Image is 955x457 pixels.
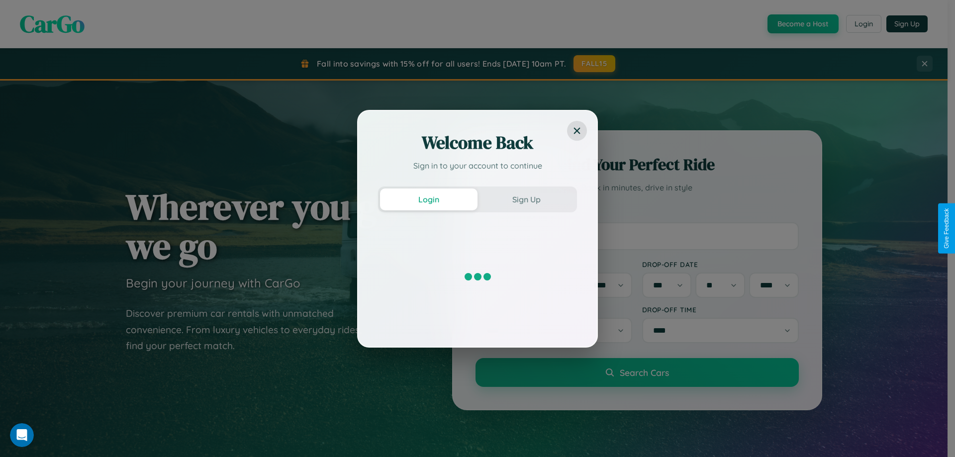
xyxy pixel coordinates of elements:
h2: Welcome Back [378,131,577,155]
button: Login [380,188,477,210]
iframe: Intercom live chat [10,423,34,447]
div: Give Feedback [943,208,950,249]
button: Sign Up [477,188,575,210]
p: Sign in to your account to continue [378,160,577,172]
